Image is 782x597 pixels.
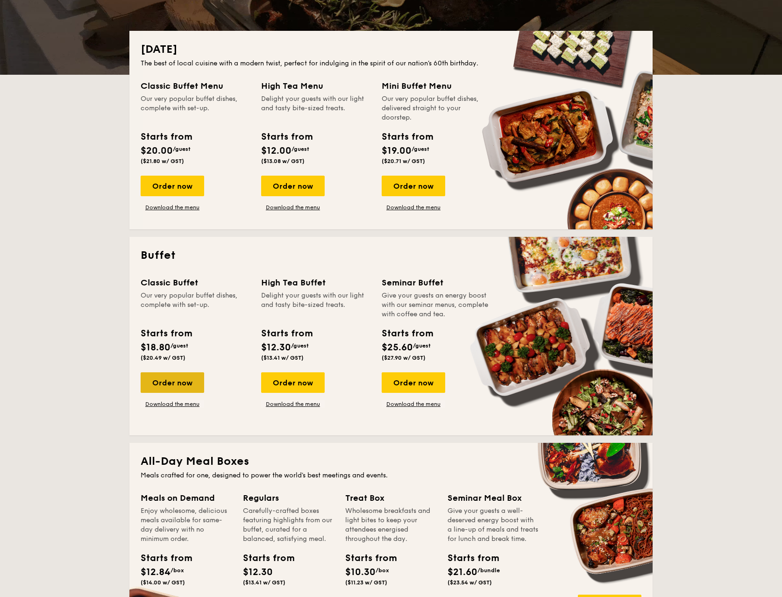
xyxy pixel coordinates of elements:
[382,400,445,408] a: Download the menu
[141,454,641,469] h2: All-Day Meal Boxes
[261,94,370,122] div: Delight your guests with our light and tasty bite-sized treats.
[382,94,491,122] div: Our very popular buffet dishes, delivered straight to your doorstep.
[173,146,191,152] span: /guest
[141,79,250,92] div: Classic Buffet Menu
[243,491,334,505] div: Regulars
[261,372,325,393] div: Order now
[261,327,312,341] div: Starts from
[141,506,232,544] div: Enjoy wholesome, delicious meals available for same-day delivery with no minimum order.
[261,158,305,164] span: ($13.08 w/ GST)
[382,276,491,289] div: Seminar Buffet
[141,567,171,578] span: $12.84
[243,579,285,586] span: ($13.41 w/ GST)
[382,355,426,361] span: ($27.90 w/ GST)
[382,79,491,92] div: Mini Buffet Menu
[261,145,291,156] span: $12.00
[141,158,184,164] span: ($21.80 w/ GST)
[477,567,500,574] span: /bundle
[448,491,539,505] div: Seminar Meal Box
[345,551,387,565] div: Starts from
[261,400,325,408] a: Download the menu
[261,204,325,211] a: Download the menu
[141,471,641,480] div: Meals crafted for one, designed to power the world's best meetings and events.
[261,130,312,144] div: Starts from
[141,342,171,353] span: $18.80
[413,342,431,349] span: /guest
[382,158,425,164] span: ($20.71 w/ GST)
[243,506,334,544] div: Carefully-crafted boxes featuring highlights from our buffet, curated for a balanced, satisfying ...
[141,94,250,122] div: Our very popular buffet dishes, complete with set-up.
[261,342,291,353] span: $12.30
[261,176,325,196] div: Order now
[382,291,491,319] div: Give your guests an energy boost with our seminar menus, complete with coffee and tea.
[141,355,185,361] span: ($20.49 w/ GST)
[448,567,477,578] span: $21.60
[291,146,309,152] span: /guest
[448,506,539,544] div: Give your guests a well-deserved energy boost with a line-up of meals and treats for lunch and br...
[261,291,370,319] div: Delight your guests with our light and tasty bite-sized treats.
[141,59,641,68] div: The best of local cuisine with a modern twist, perfect for indulging in the spirit of our nation’...
[382,327,433,341] div: Starts from
[141,491,232,505] div: Meals on Demand
[345,567,376,578] span: $10.30
[141,551,183,565] div: Starts from
[171,342,188,349] span: /guest
[382,176,445,196] div: Order now
[141,130,192,144] div: Starts from
[382,372,445,393] div: Order now
[243,551,285,565] div: Starts from
[141,248,641,263] h2: Buffet
[141,145,173,156] span: $20.00
[291,342,309,349] span: /guest
[141,291,250,319] div: Our very popular buffet dishes, complete with set-up.
[345,579,387,586] span: ($11.23 w/ GST)
[141,400,204,408] a: Download the menu
[382,342,413,353] span: $25.60
[141,176,204,196] div: Order now
[171,567,184,574] span: /box
[345,491,436,505] div: Treat Box
[382,204,445,211] a: Download the menu
[376,567,389,574] span: /box
[412,146,429,152] span: /guest
[141,276,250,289] div: Classic Buffet
[261,79,370,92] div: High Tea Menu
[261,276,370,289] div: High Tea Buffet
[382,130,433,144] div: Starts from
[448,551,490,565] div: Starts from
[141,327,192,341] div: Starts from
[141,204,204,211] a: Download the menu
[243,567,273,578] span: $12.30
[141,372,204,393] div: Order now
[141,42,641,57] h2: [DATE]
[448,579,492,586] span: ($23.54 w/ GST)
[382,145,412,156] span: $19.00
[261,355,304,361] span: ($13.41 w/ GST)
[141,579,185,586] span: ($14.00 w/ GST)
[345,506,436,544] div: Wholesome breakfasts and light bites to keep your attendees energised throughout the day.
